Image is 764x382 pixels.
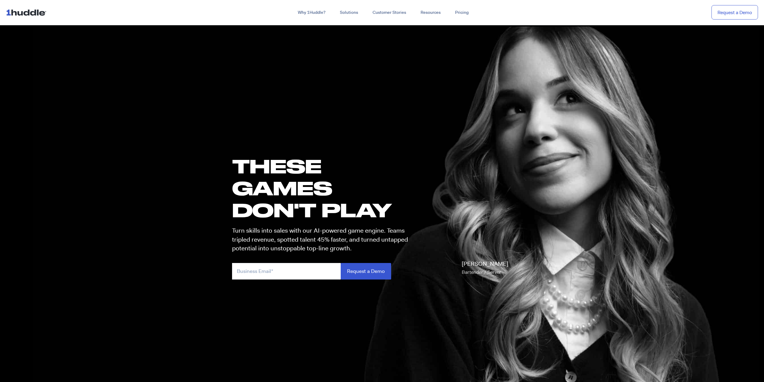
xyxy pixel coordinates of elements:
[6,7,49,18] img: ...
[333,7,365,18] a: Solutions
[291,7,333,18] a: Why 1Huddle?
[365,7,413,18] a: Customer Stories
[232,226,413,253] p: Turn skills into sales with our AI-powered game engine. Teams tripled revenue, spotted talent 45%...
[341,263,391,280] input: Request a Demo
[462,260,508,277] p: [PERSON_NAME]
[462,269,501,275] span: Bartender / Server
[711,5,758,20] a: Request a Demo
[448,7,476,18] a: Pricing
[413,7,448,18] a: Resources
[232,263,341,280] input: Business Email*
[232,155,413,221] h1: these GAMES DON'T PLAY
